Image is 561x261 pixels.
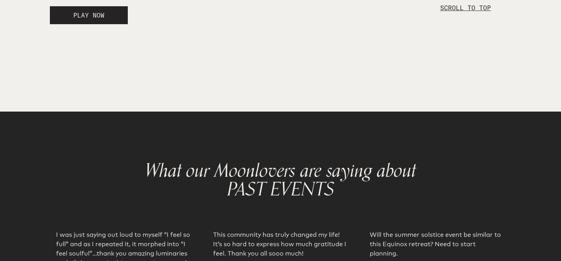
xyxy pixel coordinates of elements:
[50,6,128,24] button: PLAY NOW
[144,162,417,199] h1: What our Moonlovers are saying about PAST EVENTS
[440,3,491,12] p: SCROLL TO TOP
[73,11,104,19] span: PLAY NOW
